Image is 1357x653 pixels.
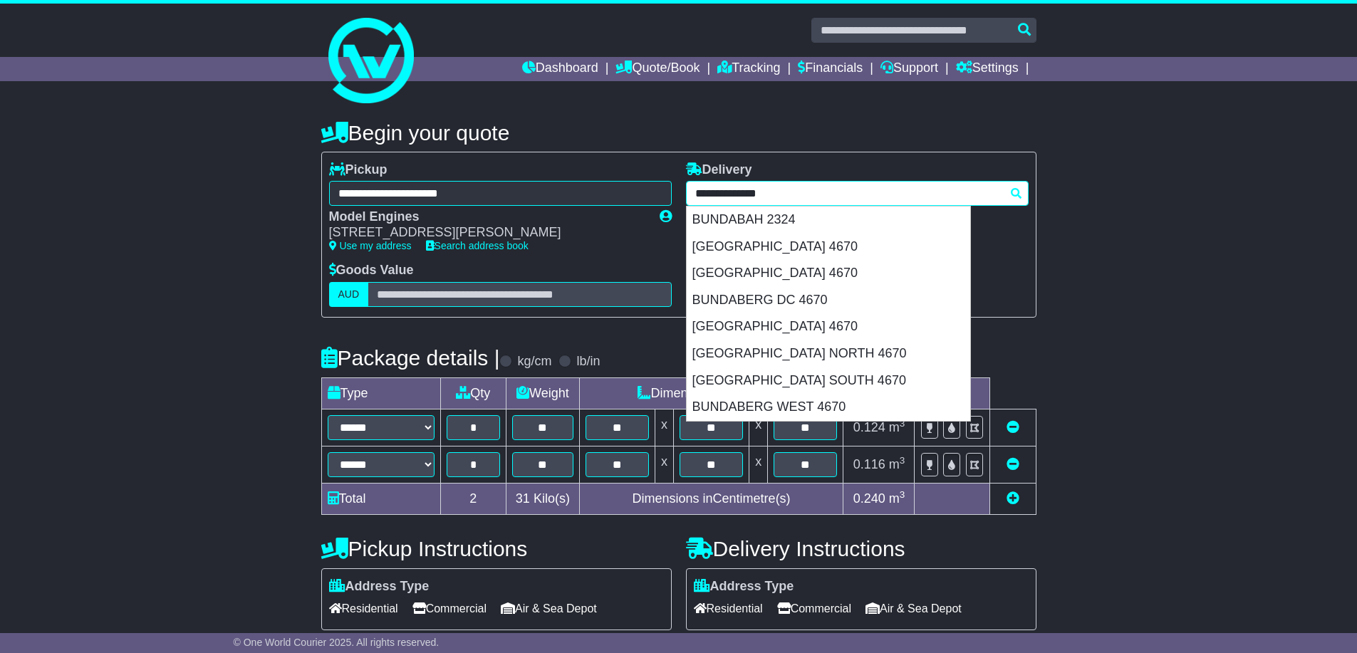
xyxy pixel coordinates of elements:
[440,377,506,409] td: Qty
[687,207,970,234] div: BUNDABAH 2324
[694,597,763,620] span: Residential
[798,57,863,81] a: Financials
[687,260,970,287] div: [GEOGRAPHIC_DATA] 4670
[522,57,598,81] a: Dashboard
[687,287,970,314] div: BUNDABERG DC 4670
[687,340,970,367] div: [GEOGRAPHIC_DATA] NORTH 4670
[517,354,551,370] label: kg/cm
[234,637,440,648] span: © One World Courier 2025. All rights reserved.
[853,420,885,434] span: 0.124
[1007,420,1019,434] a: Remove this item
[412,597,487,620] span: Commercial
[853,491,885,506] span: 0.240
[687,313,970,340] div: [GEOGRAPHIC_DATA] 4670
[506,377,580,409] td: Weight
[853,457,885,471] span: 0.116
[1007,457,1019,471] a: Remove this item
[956,57,1019,81] a: Settings
[686,162,752,178] label: Delivery
[900,418,905,429] sup: 3
[329,240,412,251] a: Use my address
[655,446,673,483] td: x
[440,483,506,514] td: 2
[749,409,768,446] td: x
[865,597,962,620] span: Air & Sea Depot
[655,409,673,446] td: x
[321,377,440,409] td: Type
[329,209,645,225] div: Model Engines
[329,263,414,278] label: Goods Value
[749,446,768,483] td: x
[506,483,580,514] td: Kilo(s)
[321,537,672,560] h4: Pickup Instructions
[329,282,369,307] label: AUD
[329,162,388,178] label: Pickup
[329,597,398,620] span: Residential
[329,225,645,241] div: [STREET_ADDRESS][PERSON_NAME]
[777,597,851,620] span: Commercial
[694,579,794,595] label: Address Type
[889,420,905,434] span: m
[579,483,843,514] td: Dimensions in Centimetre(s)
[615,57,700,81] a: Quote/Book
[900,455,905,466] sup: 3
[880,57,938,81] a: Support
[900,489,905,500] sup: 3
[686,537,1036,560] h4: Delivery Instructions
[889,491,905,506] span: m
[501,597,597,620] span: Air & Sea Depot
[426,240,529,251] a: Search address book
[516,491,530,506] span: 31
[579,377,843,409] td: Dimensions (L x W x H)
[687,234,970,261] div: [GEOGRAPHIC_DATA] 4670
[889,457,905,471] span: m
[717,57,780,81] a: Tracking
[321,346,500,370] h4: Package details |
[321,483,440,514] td: Total
[321,121,1036,145] h4: Begin your quote
[687,394,970,421] div: BUNDABERG WEST 4670
[576,354,600,370] label: lb/in
[687,367,970,395] div: [GEOGRAPHIC_DATA] SOUTH 4670
[1007,491,1019,506] a: Add new item
[329,579,430,595] label: Address Type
